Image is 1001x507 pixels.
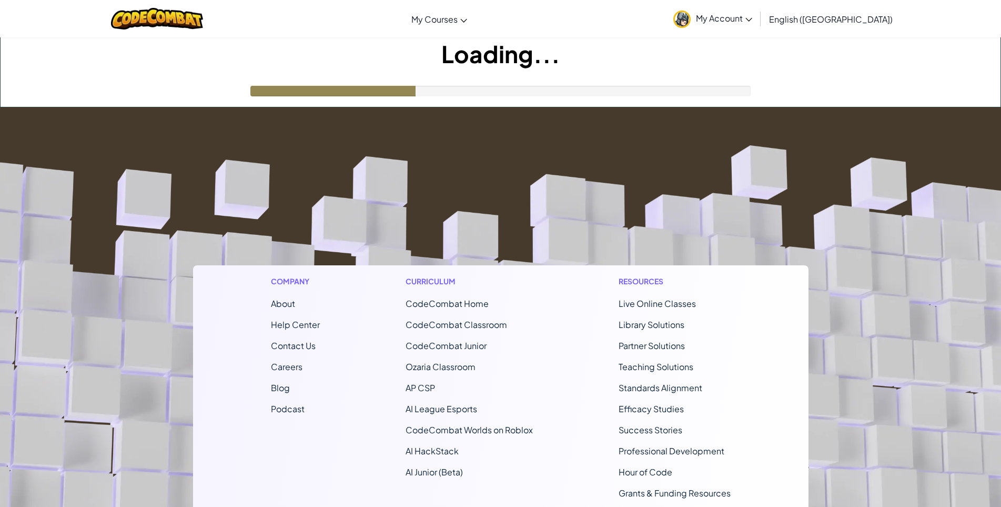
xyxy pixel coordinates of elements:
a: AP CSP [406,382,435,393]
img: avatar [673,11,691,28]
a: Teaching Solutions [619,361,693,372]
a: Standards Alignment [619,382,702,393]
a: My Account [668,2,757,35]
span: English ([GEOGRAPHIC_DATA]) [769,14,893,25]
a: Ozaria Classroom [406,361,476,372]
img: CodeCombat logo [111,8,203,29]
span: CodeCombat Home [406,298,489,309]
a: Careers [271,361,302,372]
a: Success Stories [619,424,682,435]
a: Hour of Code [619,466,672,478]
a: Efficacy Studies [619,403,684,414]
a: Live Online Classes [619,298,696,309]
a: AI League Esports [406,403,477,414]
a: AI Junior (Beta) [406,466,463,478]
a: My Courses [406,5,472,33]
a: Library Solutions [619,319,684,330]
a: CodeCombat Classroom [406,319,507,330]
h1: Curriculum [406,276,533,287]
a: Partner Solutions [619,340,685,351]
a: English ([GEOGRAPHIC_DATA]) [764,5,898,33]
a: CodeCombat Worlds on Roblox [406,424,533,435]
a: About [271,298,295,309]
span: My Courses [411,14,458,25]
a: Grants & Funding Resources [619,488,731,499]
a: Professional Development [619,445,724,456]
a: Blog [271,382,290,393]
a: Help Center [271,319,320,330]
span: Contact Us [271,340,316,351]
h1: Loading... [1,37,1000,70]
a: AI HackStack [406,445,459,456]
a: CodeCombat Junior [406,340,487,351]
h1: Company [271,276,320,287]
h1: Resources [619,276,731,287]
span: My Account [696,13,752,24]
a: Podcast [271,403,305,414]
